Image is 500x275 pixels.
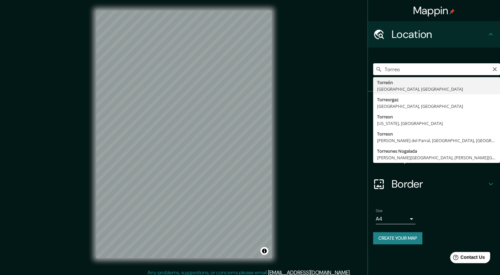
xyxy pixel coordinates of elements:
h4: Layout [392,151,487,164]
button: Create your map [373,232,422,244]
div: Border [368,171,500,197]
div: [GEOGRAPHIC_DATA], [GEOGRAPHIC_DATA] [377,103,496,109]
h4: Mappin [413,4,455,17]
label: Size [376,208,383,214]
div: Torreorgaz [377,96,496,103]
div: Torreon [377,113,496,120]
div: [PERSON_NAME] del Parral, [GEOGRAPHIC_DATA], [GEOGRAPHIC_DATA] [377,137,496,144]
button: Toggle attribution [260,247,268,255]
div: [GEOGRAPHIC_DATA], [GEOGRAPHIC_DATA] [377,86,496,92]
div: Pins [368,92,500,118]
h4: Location [392,28,487,41]
input: Pick your city or area [373,63,500,75]
div: [US_STATE], [GEOGRAPHIC_DATA] [377,120,496,127]
iframe: Help widget launcher [441,249,493,268]
canvas: Map [96,11,272,258]
h4: Border [392,177,487,191]
div: [PERSON_NAME][GEOGRAPHIC_DATA], [PERSON_NAME][GEOGRAPHIC_DATA] 8150000, [GEOGRAPHIC_DATA] [377,154,496,161]
button: Clear [492,66,497,72]
div: Layout [368,144,500,171]
div: Torreón [377,79,496,86]
div: A4 [376,214,415,224]
img: pin-icon.png [449,9,455,14]
div: Torreones Nogalada [377,148,496,154]
div: Location [368,21,500,47]
div: Style [368,118,500,144]
div: Torreon [377,131,496,137]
